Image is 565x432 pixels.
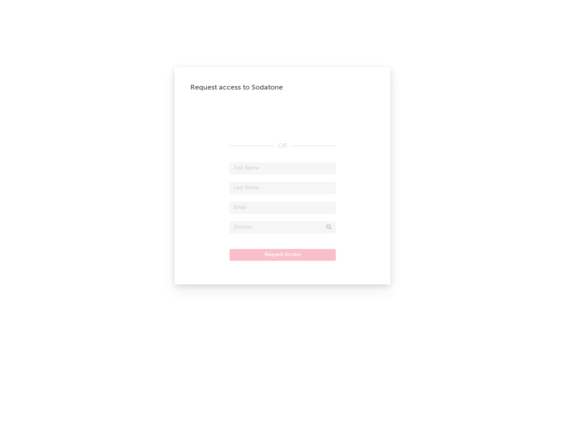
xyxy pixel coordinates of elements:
input: Division [230,221,335,233]
input: Last Name [230,182,335,194]
div: OR [230,141,335,151]
input: Email [230,202,335,214]
div: Request access to Sodatone [190,83,375,92]
input: First Name [230,163,335,174]
button: Request Access [230,249,336,261]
